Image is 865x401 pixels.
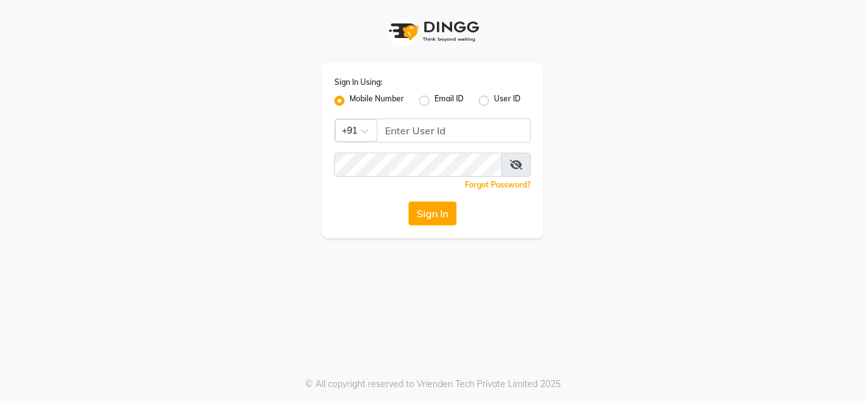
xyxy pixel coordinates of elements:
input: Username [334,153,502,177]
label: User ID [494,93,521,108]
a: Forgot Password? [465,180,531,189]
input: Username [377,118,531,143]
label: Mobile Number [350,93,404,108]
label: Sign In Using: [334,77,382,88]
button: Sign In [408,201,457,226]
label: Email ID [434,93,464,108]
img: logo1.svg [382,13,483,50]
